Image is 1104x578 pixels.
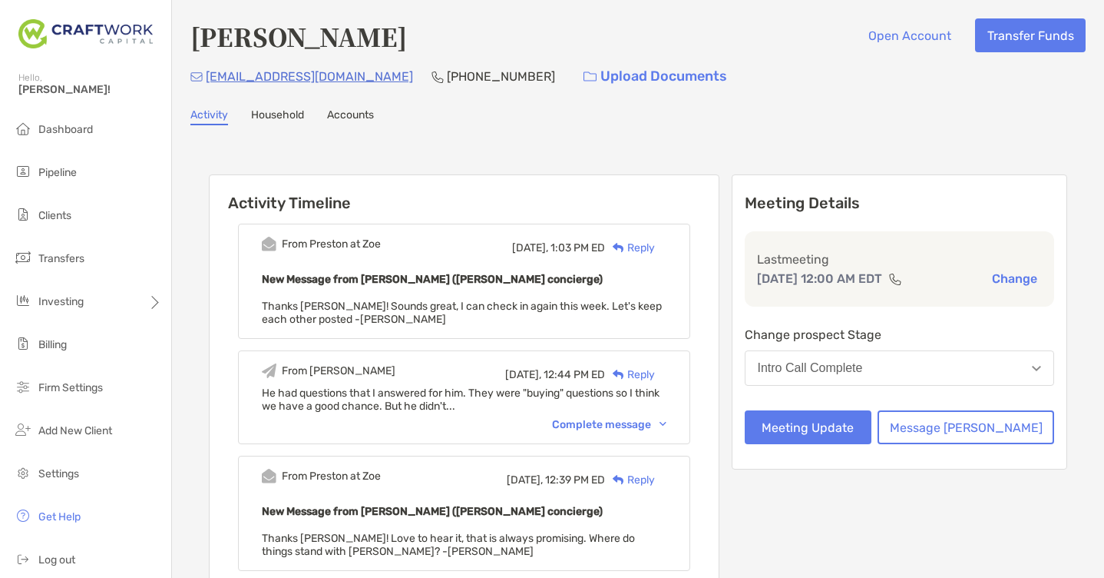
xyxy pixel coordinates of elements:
[605,240,655,256] div: Reply
[544,368,605,381] span: 12:44 PM ED
[431,71,444,83] img: Phone Icon
[206,67,413,86] p: [EMAIL_ADDRESS][DOMAIN_NAME]
[14,291,32,310] img: investing icon
[262,532,635,558] span: Thanks [PERSON_NAME]! Love to hear it, that is always promising. Where do things stand with [PERS...
[190,108,228,125] a: Activity
[38,553,75,566] span: Log out
[38,295,84,308] span: Investing
[14,507,32,525] img: get-help icon
[507,473,543,487] span: [DATE],
[512,241,548,254] span: [DATE],
[745,194,1055,213] p: Meeting Details
[745,410,872,444] button: Meeting Update
[38,252,84,265] span: Transfers
[262,505,603,518] b: New Message from [PERSON_NAME] ([PERSON_NAME] concierge)
[38,381,103,394] span: Firm Settings
[282,470,381,483] div: From Preston at Zoe
[573,60,737,93] a: Upload Documents
[545,473,605,487] span: 12:39 PM ED
[262,237,276,251] img: Event icon
[38,424,112,437] span: Add New Client
[856,18,963,52] button: Open Account
[282,364,395,377] div: From [PERSON_NAME]
[210,175,719,212] h6: Activity Timeline
[14,119,32,138] img: dashboard icon
[262,387,666,413] div: He had questions that I answered for him. They were "buying" questions so I think we have a good ...
[18,6,153,61] img: Zoe Logo
[757,269,882,288] p: [DATE] 12:00 AM EDT
[14,334,32,353] img: billing icon
[262,364,276,378] img: Event icon
[262,300,662,326] span: Thanks [PERSON_NAME]! Sounds great, I can check in again this week. Let's keep each other posted ...
[745,350,1055,386] button: Intro Call Complete
[605,367,655,383] div: Reply
[18,83,162,96] span: [PERSON_NAME]!
[987,271,1042,287] button: Change
[583,71,597,82] img: button icon
[14,420,32,439] img: add_new_client icon
[14,205,32,224] img: clients icon
[552,418,666,431] div: Complete message
[745,325,1055,344] p: Change prospect Stage
[190,72,203,81] img: Email Icon
[38,123,93,136] span: Dashboard
[38,510,81,523] span: Get Help
[613,370,624,380] img: Reply icon
[14,377,32,396] img: firm-settings icon
[605,472,655,488] div: Reply
[38,338,67,351] span: Billing
[38,209,71,222] span: Clients
[262,469,276,483] img: Event icon
[327,108,374,125] a: Accounts
[14,162,32,181] img: pipeline icon
[613,475,624,485] img: Reply icon
[550,241,605,254] span: 1:03 PM ED
[613,243,624,253] img: Reply icon
[505,368,541,381] span: [DATE],
[282,238,381,251] div: From Preston at Zoe
[38,467,79,480] span: Settings
[659,422,666,427] img: Chevron icon
[38,166,77,179] span: Pipeline
[262,273,603,286] b: New Message from [PERSON_NAME] ([PERSON_NAME] concierge)
[190,18,407,54] h4: [PERSON_NAME]
[251,108,304,125] a: Household
[975,18,1086,52] button: Transfer Funds
[758,361,863,375] div: Intro Call Complete
[878,410,1054,444] button: Message [PERSON_NAME]
[14,248,32,267] img: transfers icon
[888,273,902,285] img: communication type
[447,67,555,86] p: [PHONE_NUMBER]
[14,550,32,568] img: logout icon
[14,463,32,482] img: settings icon
[757,250,1043,269] p: Last meeting
[1032,366,1041,371] img: Open dropdown arrow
